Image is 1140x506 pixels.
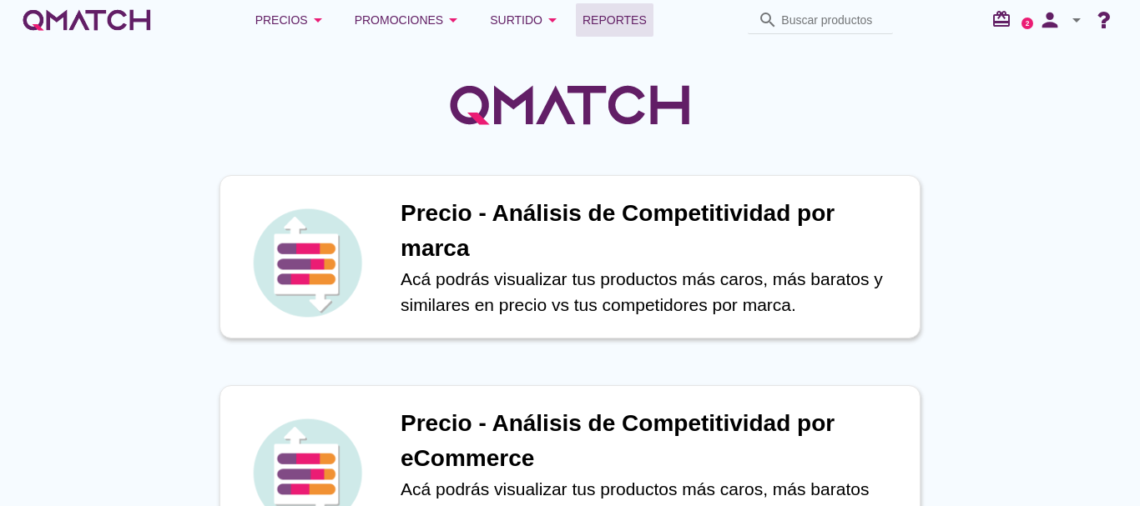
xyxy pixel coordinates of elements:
[401,196,903,266] h1: Precio - Análisis de Competitividad por marca
[355,10,464,30] div: Promociones
[255,10,328,30] div: Precios
[249,204,366,321] img: icon
[308,10,328,30] i: arrow_drop_down
[576,3,653,37] a: Reportes
[1021,18,1033,29] a: 2
[781,7,883,33] input: Buscar productos
[583,10,647,30] span: Reportes
[1033,8,1067,32] i: person
[242,3,341,37] button: Precios
[477,3,576,37] button: Surtido
[758,10,778,30] i: search
[542,10,562,30] i: arrow_drop_down
[443,10,463,30] i: arrow_drop_down
[445,63,695,147] img: QMatchLogo
[401,266,903,318] p: Acá podrás visualizar tus productos más caros, más baratos y similares en precio vs tus competido...
[401,406,903,476] h1: Precio - Análisis de Competitividad por eCommerce
[490,10,562,30] div: Surtido
[1026,19,1030,27] text: 2
[20,3,154,37] a: white-qmatch-logo
[1067,10,1087,30] i: arrow_drop_down
[341,3,477,37] button: Promociones
[991,9,1018,29] i: redeem
[196,175,944,338] a: iconPrecio - Análisis de Competitividad por marcaAcá podrás visualizar tus productos más caros, m...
